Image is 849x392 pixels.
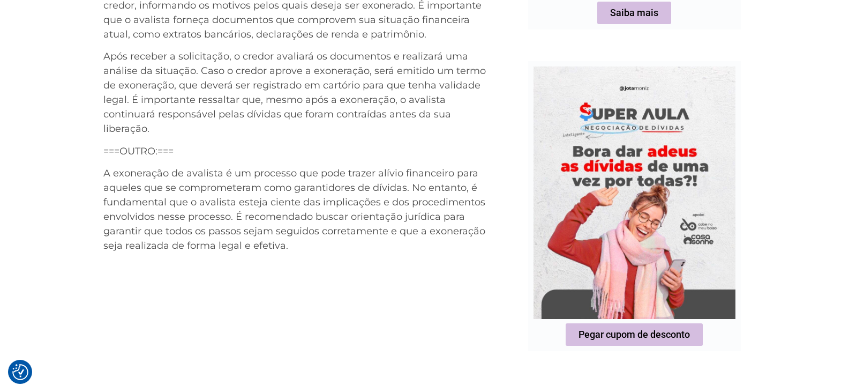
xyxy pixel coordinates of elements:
a: Saiba mais [597,2,671,24]
img: Revisit consent button [12,364,28,380]
p: ===OUTRO:=== [103,144,491,159]
span: Pegar cupom de desconto [578,330,690,339]
span: Saiba mais [610,8,658,18]
p: Após receber a solicitação, o credor avaliará os documentos e realizará uma análise da situação. ... [103,49,491,136]
button: Preferências de consentimento [12,364,28,380]
a: Pegar cupom de desconto [566,323,703,346]
p: A exoneração de avalista é um processo que pode trazer alívio financeiro para aqueles que se comp... [103,166,491,253]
